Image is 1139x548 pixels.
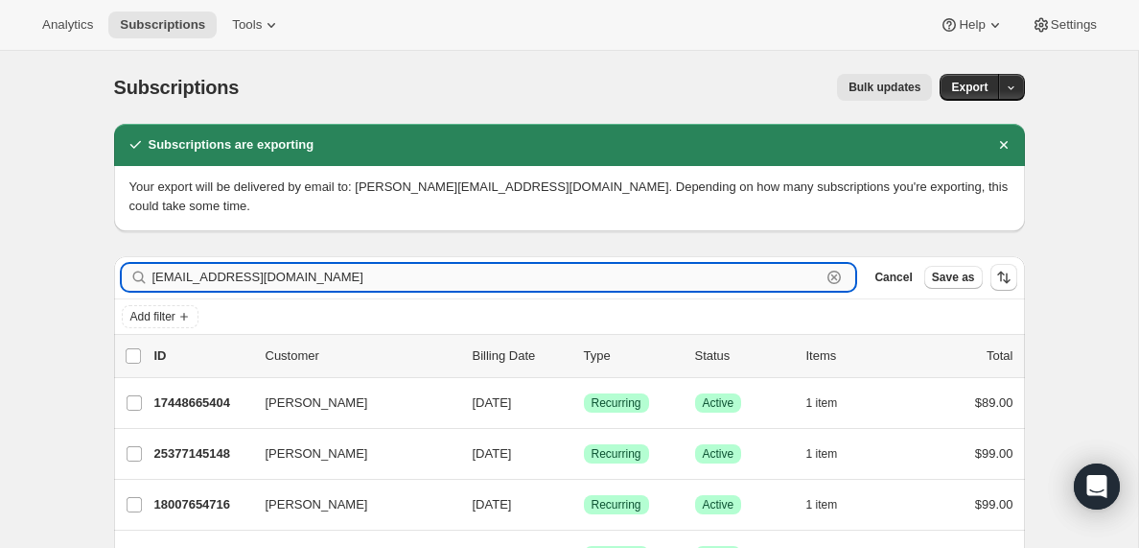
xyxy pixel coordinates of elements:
[154,393,250,413] p: 17448665404
[254,388,446,418] button: [PERSON_NAME]
[825,268,844,287] button: Clear
[806,346,902,366] div: Items
[874,270,912,285] span: Cancel
[152,264,822,291] input: Filter subscribers
[806,446,838,462] span: 1 item
[473,446,512,461] span: [DATE]
[154,441,1013,467] div: 25377145148[PERSON_NAME][DATE]SuccessRecurringSuccessActive1 item$99.00
[154,390,1013,417] div: 17448665404[PERSON_NAME][DATE]SuccessRecurringSuccessActive1 item$89.00
[114,77,240,98] span: Subscriptions
[584,346,680,366] div: Type
[975,446,1013,461] span: $99.00
[951,80,988,95] span: Export
[990,264,1017,291] button: Sort the results
[154,346,250,366] p: ID
[108,12,217,38] button: Subscriptions
[806,497,838,512] span: 1 item
[120,17,205,33] span: Subscriptions
[473,497,512,512] span: [DATE]
[266,393,368,413] span: [PERSON_NAME]
[1051,17,1097,33] span: Settings
[254,489,446,520] button: [PERSON_NAME]
[932,270,975,285] span: Save as
[940,74,999,101] button: Export
[592,395,641,411] span: Recurring
[129,179,1009,213] span: Your export will be delivered by email to: [PERSON_NAME][EMAIL_ADDRESS][DOMAIN_NAME]. Depending o...
[975,497,1013,512] span: $99.00
[1020,12,1108,38] button: Settings
[154,444,250,464] p: 25377145148
[266,495,368,514] span: [PERSON_NAME]
[990,131,1017,158] button: Dismiss notification
[806,395,838,411] span: 1 item
[959,17,985,33] span: Help
[837,74,932,101] button: Bulk updates
[149,135,314,155] h2: Subscriptions are exporting
[928,12,1015,38] button: Help
[975,395,1013,410] span: $89.00
[703,395,734,411] span: Active
[703,497,734,512] span: Active
[592,497,641,512] span: Recurring
[221,12,292,38] button: Tools
[867,266,919,289] button: Cancel
[806,390,859,417] button: 1 item
[254,439,446,469] button: [PERSON_NAME]
[473,395,512,410] span: [DATE]
[232,17,262,33] span: Tools
[1074,464,1120,510] div: Open Intercom Messenger
[806,441,859,467] button: 1 item
[31,12,105,38] button: Analytics
[122,305,198,328] button: Add filter
[130,309,175,324] span: Add filter
[848,80,920,95] span: Bulk updates
[695,346,791,366] p: Status
[42,17,93,33] span: Analytics
[266,444,368,464] span: [PERSON_NAME]
[703,446,734,462] span: Active
[266,346,457,366] p: Customer
[592,446,641,462] span: Recurring
[154,346,1013,366] div: IDCustomerBilling DateTypeStatusItemsTotal
[924,266,983,289] button: Save as
[154,495,250,514] p: 18007654716
[987,346,1012,366] p: Total
[154,491,1013,518] div: 18007654716[PERSON_NAME][DATE]SuccessRecurringSuccessActive1 item$99.00
[473,346,569,366] p: Billing Date
[806,491,859,518] button: 1 item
